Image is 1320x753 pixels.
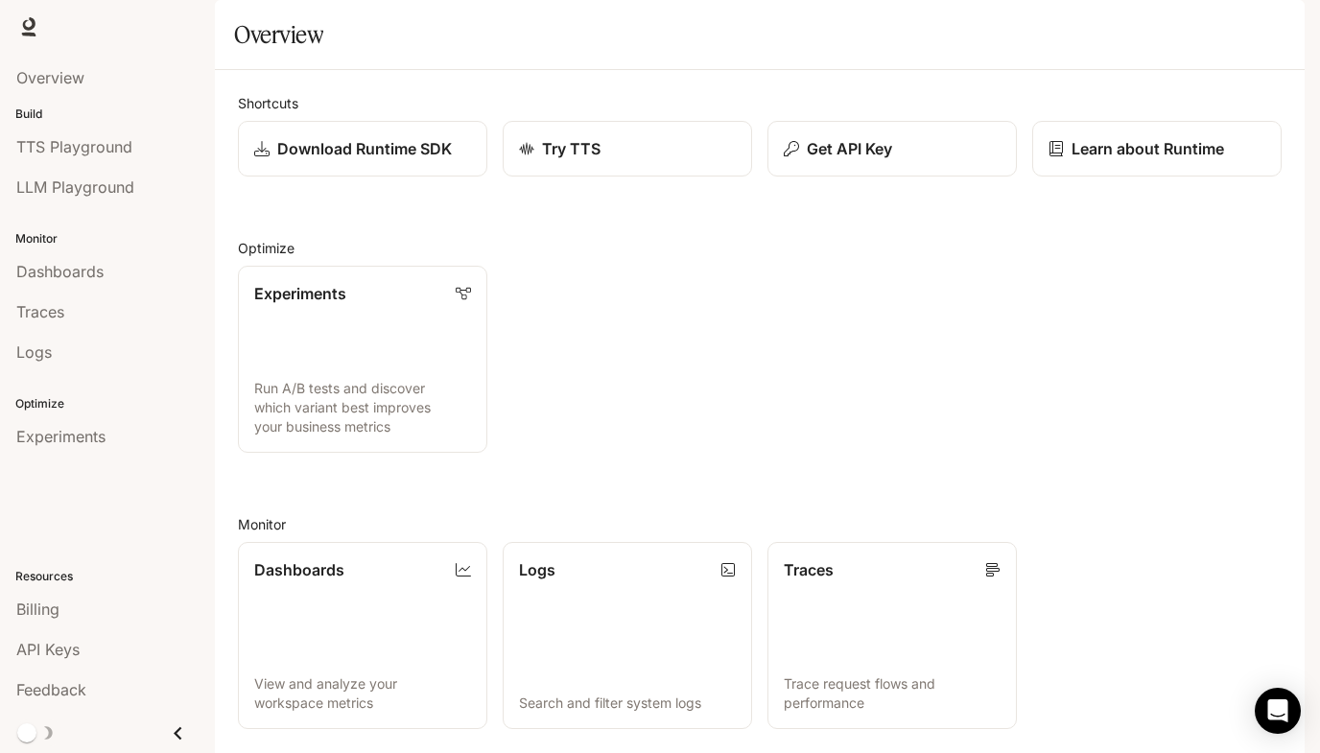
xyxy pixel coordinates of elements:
[238,121,487,176] a: Download Runtime SDK
[238,514,1282,534] h2: Monitor
[503,542,752,729] a: LogsSearch and filter system logs
[238,542,487,729] a: DashboardsView and analyze your workspace metrics
[277,137,452,160] p: Download Runtime SDK
[254,674,471,713] p: View and analyze your workspace metrics
[519,558,555,581] p: Logs
[807,137,892,160] p: Get API Key
[254,282,346,305] p: Experiments
[503,121,752,176] a: Try TTS
[1255,688,1301,734] div: Open Intercom Messenger
[238,238,1282,258] h2: Optimize
[254,558,344,581] p: Dashboards
[238,266,487,453] a: ExperimentsRun A/B tests and discover which variant best improves your business metrics
[1032,121,1282,176] a: Learn about Runtime
[254,379,471,436] p: Run A/B tests and discover which variant best improves your business metrics
[542,137,601,160] p: Try TTS
[784,674,1001,713] p: Trace request flows and performance
[784,558,834,581] p: Traces
[238,93,1282,113] h2: Shortcuts
[767,121,1017,176] button: Get API Key
[767,542,1017,729] a: TracesTrace request flows and performance
[1072,137,1224,160] p: Learn about Runtime
[519,694,736,713] p: Search and filter system logs
[234,15,323,54] h1: Overview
